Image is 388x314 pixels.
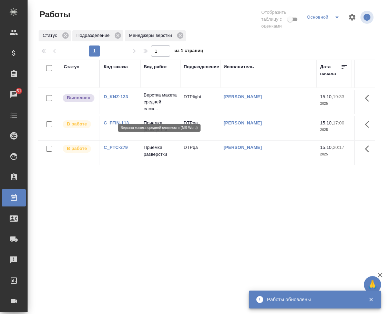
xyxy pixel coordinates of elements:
[67,94,90,101] p: Выполнен
[367,277,378,292] span: 🙏
[125,30,186,41] div: Менеджеры верстки
[261,9,286,30] span: Отобразить таблицу с оценками
[104,63,128,70] div: Код заказа
[67,145,87,152] p: В работе
[305,12,344,23] div: split button
[333,94,344,99] p: 19:33
[320,120,333,125] p: 15.10,
[180,90,220,114] td: DTPlight
[144,144,177,158] p: Приемка разверстки
[224,63,254,70] div: Исполнитель
[2,86,26,103] a: 51
[144,120,177,133] p: Приемка разверстки
[72,30,123,41] div: Подразделение
[12,88,25,94] span: 51
[43,32,60,39] p: Статус
[180,116,220,140] td: DTPqa
[320,126,348,133] p: 2025
[67,121,87,128] p: В работе
[39,30,71,41] div: Статус
[344,9,360,26] span: Настроить таблицу
[104,145,128,150] a: C_PTC-279
[267,296,358,303] div: Работы обновлены
[361,141,377,157] button: Здесь прячутся важные кнопки
[320,151,348,158] p: 2025
[62,144,96,153] div: Исполнитель выполняет работу
[360,11,375,24] span: Посмотреть информацию
[104,120,129,125] a: C_FFIN-113
[180,141,220,165] td: DTPqa
[361,90,377,107] button: Здесь прячутся важные кнопки
[224,94,262,99] a: [PERSON_NAME]
[364,276,381,293] button: 🙏
[320,63,341,77] div: Дата начала
[184,63,219,70] div: Подразделение
[62,120,96,129] div: Исполнитель выполняет работу
[104,94,128,99] a: D_KNZ-123
[364,296,378,303] button: Закрыть
[224,120,262,125] a: [PERSON_NAME]
[320,145,333,150] p: 15.10,
[144,92,177,112] p: Верстка макета средней слож...
[76,32,112,39] p: Подразделение
[224,145,262,150] a: [PERSON_NAME]
[361,116,377,133] button: Здесь прячутся важные кнопки
[320,94,333,99] p: 15.10,
[174,47,203,57] span: из 1 страниц
[129,32,174,39] p: Менеджеры верстки
[64,63,79,70] div: Статус
[62,93,96,103] div: Исполнитель завершил работу
[320,100,348,107] p: 2025
[333,145,344,150] p: 20:17
[38,9,70,20] span: Работы
[144,63,167,70] div: Вид работ
[333,120,344,125] p: 17:00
